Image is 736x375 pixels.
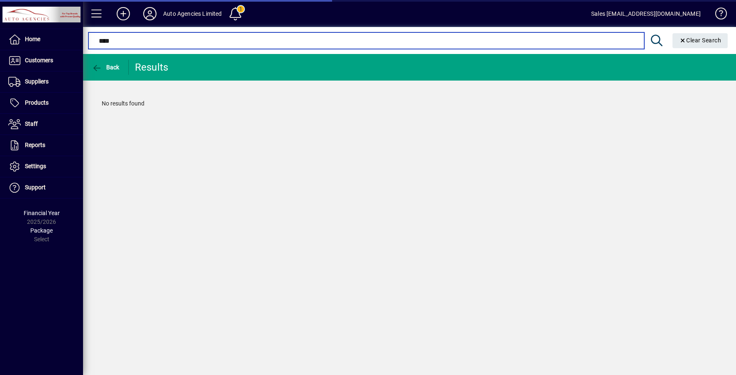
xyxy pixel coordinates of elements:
[672,33,728,48] button: Clear
[92,64,120,71] span: Back
[4,71,83,92] a: Suppliers
[591,7,701,20] div: Sales [EMAIL_ADDRESS][DOMAIN_NAME]
[4,50,83,71] a: Customers
[4,156,83,177] a: Settings
[24,210,60,216] span: Financial Year
[4,135,83,156] a: Reports
[25,184,46,191] span: Support
[25,36,40,42] span: Home
[4,93,83,113] a: Products
[25,142,45,148] span: Reports
[4,114,83,135] a: Staff
[25,57,53,64] span: Customers
[25,99,49,106] span: Products
[679,37,721,44] span: Clear Search
[83,60,129,75] app-page-header-button: Back
[25,78,49,85] span: Suppliers
[709,2,726,29] a: Knowledge Base
[30,227,53,234] span: Package
[4,29,83,50] a: Home
[110,6,137,21] button: Add
[25,120,38,127] span: Staff
[135,61,170,74] div: Results
[25,163,46,169] span: Settings
[90,60,122,75] button: Back
[137,6,163,21] button: Profile
[163,7,222,20] div: Auto Agencies Limited
[4,177,83,198] a: Support
[93,91,726,116] div: No results found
